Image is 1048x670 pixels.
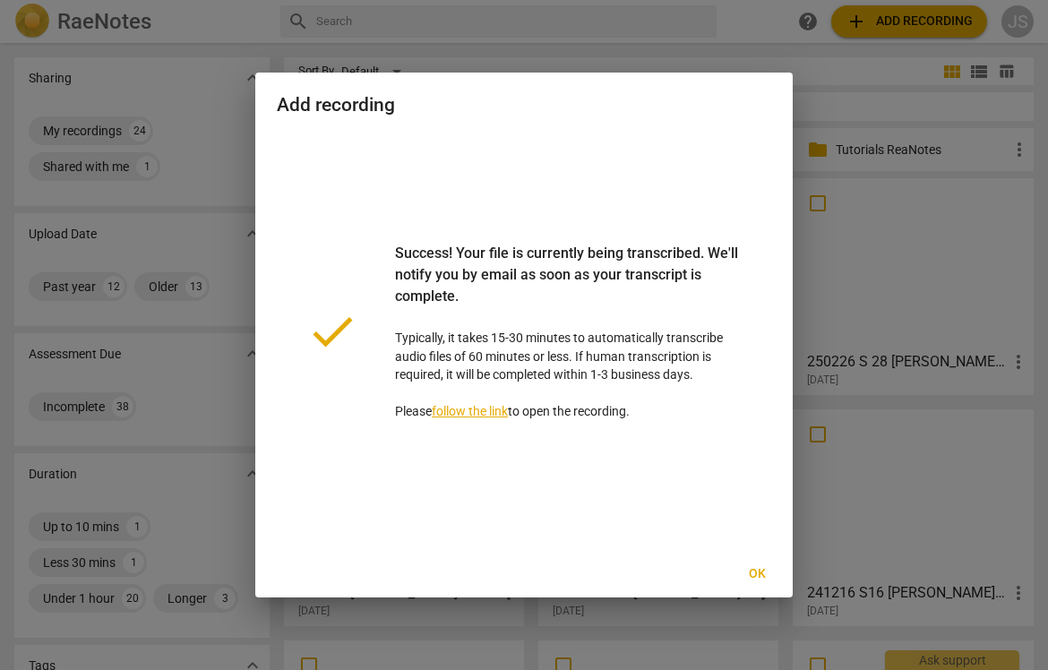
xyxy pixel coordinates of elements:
button: Ok [728,558,786,590]
a: follow the link [432,404,508,418]
h2: Add recording [277,94,771,116]
p: Typically, it takes 15-30 minutes to automatically transcribe audio files of 60 minutes or less. ... [395,243,743,421]
span: Ok [743,565,771,583]
div: Success! Your file is currently being transcribed. We'll notify you by email as soon as your tran... [395,243,743,329]
span: done [305,305,359,358]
